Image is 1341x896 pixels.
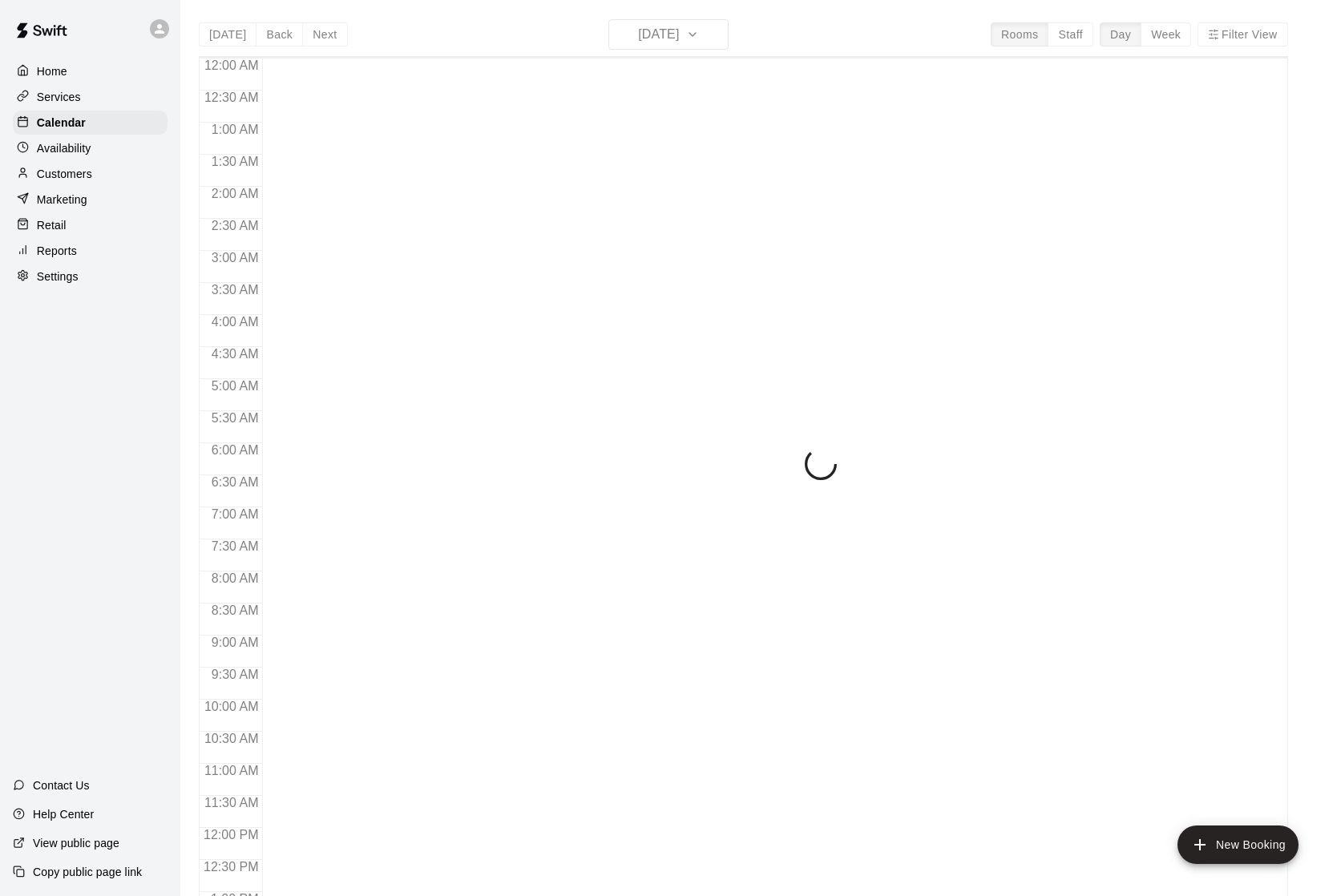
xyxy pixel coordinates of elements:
[208,315,263,329] span: 4:00 AM
[13,239,168,263] a: Reports
[1177,825,1299,864] button: add
[200,860,262,874] span: 12:30 PM
[13,136,168,160] a: Availability
[208,187,263,200] span: 2:00 AM
[13,213,168,237] a: Retail
[200,700,263,713] span: 10:00 AM
[200,764,263,777] span: 11:00 AM
[37,268,79,285] p: Settings
[208,283,263,297] span: 3:30 AM
[33,835,119,851] p: View public page
[208,411,263,425] span: 5:30 AM
[13,111,168,135] a: Calendar
[33,806,94,822] p: Help Center
[37,192,87,208] p: Marketing
[208,475,263,489] span: 6:30 AM
[37,63,67,79] p: Home
[37,140,91,156] p: Availability
[13,59,168,83] a: Home
[13,85,168,109] a: Services
[33,777,90,793] p: Contact Us
[208,379,263,393] span: 5:00 AM
[13,264,168,289] a: Settings
[200,91,263,104] span: 12:30 AM
[208,443,263,457] span: 6:00 AM
[208,155,263,168] span: 1:30 AM
[208,668,263,681] span: 9:30 AM
[13,162,168,186] a: Customers
[208,219,263,232] span: 2:30 AM
[208,507,263,521] span: 7:00 AM
[208,123,263,136] span: 1:00 AM
[200,732,263,745] span: 10:30 AM
[208,539,263,553] span: 7:30 AM
[33,864,142,880] p: Copy public page link
[208,603,263,617] span: 8:30 AM
[200,796,263,809] span: 11:30 AM
[37,217,67,233] p: Retail
[208,251,263,264] span: 3:00 AM
[200,828,262,842] span: 12:00 PM
[37,243,77,259] p: Reports
[208,571,263,585] span: 8:00 AM
[13,188,168,212] a: Marketing
[37,115,86,131] p: Calendar
[208,636,263,649] span: 9:00 AM
[200,59,263,72] span: 12:00 AM
[37,166,92,182] p: Customers
[208,347,263,361] span: 4:30 AM
[37,89,81,105] p: Services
